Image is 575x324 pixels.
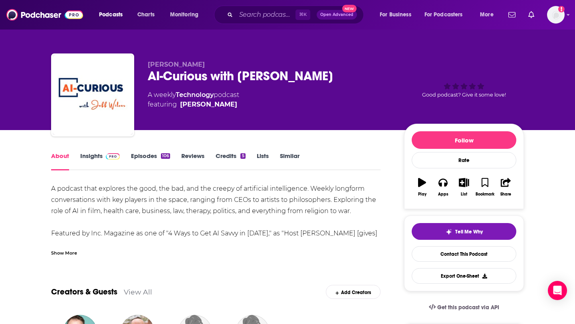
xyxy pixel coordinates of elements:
[412,152,516,168] div: Rate
[424,9,463,20] span: For Podcasters
[165,8,209,21] button: open menu
[480,9,494,20] span: More
[181,152,204,170] a: Reviews
[236,8,295,21] input: Search podcasts, credits, & more...
[547,6,565,24] span: Logged in as lily.gordon
[124,288,152,296] a: View All
[404,61,524,110] div: Good podcast? Give it some love!
[505,8,519,22] a: Show notifications dropdown
[93,8,133,21] button: open menu
[106,153,120,160] img: Podchaser Pro
[51,152,69,170] a: About
[176,91,214,99] a: Technology
[132,8,159,21] a: Charts
[295,10,310,20] span: ⌘ K
[548,281,567,300] div: Open Intercom Messenger
[80,152,120,170] a: InsightsPodchaser Pro
[222,6,371,24] div: Search podcasts, credits, & more...
[454,173,474,202] button: List
[317,10,357,20] button: Open AdvancedNew
[170,9,198,20] span: Monitoring
[422,298,506,317] a: Get this podcast via API
[342,5,357,12] span: New
[257,152,269,170] a: Lists
[547,6,565,24] img: User Profile
[6,7,83,22] img: Podchaser - Follow, Share and Rate Podcasts
[474,8,504,21] button: open menu
[422,92,506,98] span: Good podcast? Give it some love!
[474,173,495,202] button: Bookmark
[51,183,381,261] div: A podcast that explores the good, the bad, and the creepy of artificial intelligence. Weekly long...
[412,246,516,262] a: Contact This Podcast
[148,100,239,109] span: featuring
[280,152,299,170] a: Similar
[547,6,565,24] button: Show profile menu
[418,192,426,197] div: Play
[161,153,170,159] div: 106
[476,192,494,197] div: Bookmark
[53,55,133,135] img: AI-Curious with Jeff Wilser
[148,61,205,68] span: [PERSON_NAME]
[558,6,565,12] svg: Add a profile image
[131,152,170,170] a: Episodes106
[216,152,245,170] a: Credits5
[137,9,155,20] span: Charts
[412,131,516,149] button: Follow
[240,153,245,159] div: 5
[446,229,452,235] img: tell me why sparkle
[380,9,411,20] span: For Business
[455,229,483,235] span: Tell Me Why
[525,8,537,22] a: Show notifications dropdown
[432,173,453,202] button: Apps
[180,100,237,109] a: Jeff Wilser
[148,90,239,109] div: A weekly podcast
[461,192,467,197] div: List
[500,192,511,197] div: Share
[437,304,499,311] span: Get this podcast via API
[99,9,123,20] span: Podcasts
[412,173,432,202] button: Play
[326,285,381,299] div: Add Creators
[51,287,117,297] a: Creators & Guests
[496,173,516,202] button: Share
[419,8,474,21] button: open menu
[374,8,421,21] button: open menu
[438,192,448,197] div: Apps
[320,13,353,17] span: Open Advanced
[412,268,516,284] button: Export One-Sheet
[412,223,516,240] button: tell me why sparkleTell Me Why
